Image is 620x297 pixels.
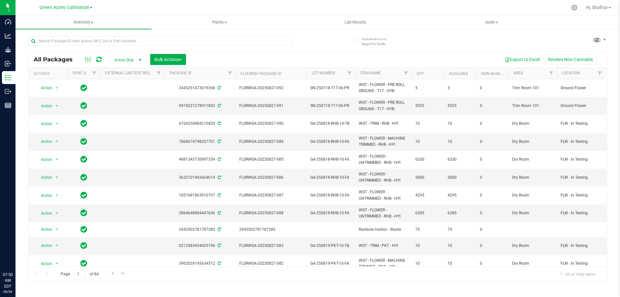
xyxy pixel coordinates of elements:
[359,207,408,219] span: WGT - FLOWER - UNTRIMMED - RHB - HYI
[225,68,235,79] a: Filter
[80,155,87,164] span: In Sync
[448,210,472,216] span: 6285
[80,83,87,92] span: In Sync
[561,243,601,249] span: FLW - In Testing
[35,101,53,111] span: Action
[359,243,408,249] span: WGT - TRIM - PKT - HYI
[53,241,61,250] span: select
[448,227,472,233] span: 75
[19,244,27,252] iframe: Resource center unread badge
[241,71,281,76] a: Flourish Package ID
[35,155,53,164] span: Action
[39,5,89,10] span: Green Acres Cultivation
[359,82,408,94] span: WGT - FLOWER - PRE-ROLL GROUND - T17 - HYB
[344,68,355,79] a: Filter
[586,5,608,10] span: Hi, Shafira!
[217,139,221,144] span: Sync from Compliance System
[217,157,221,162] span: Sync from Compliance System
[310,85,351,91] span: SN-250718-T17-06-PR
[154,68,164,79] a: Filter
[310,121,351,127] span: GA-250818-RHB-10-TB
[310,210,351,216] span: GA-250818-RHB-10-FA
[561,85,601,91] span: Ground Flower
[239,227,303,233] span: 2943502781787285
[35,137,53,146] span: Action
[80,137,87,146] span: In Sync
[512,156,553,163] span: Dry Room
[217,211,221,215] span: Sync from Compliance System
[163,210,236,216] div: 3864648884447636
[359,100,408,112] span: WGT - FLOWER - PRE-ROLL GROUND - T17 - HYB
[163,192,236,198] div: 1857681863910797
[53,83,61,92] span: select
[239,260,303,267] span: FLSRWGA-20250827-082
[217,86,221,90] span: Sync from Compliance System
[415,210,440,216] span: 6285
[34,56,79,63] span: All Packages
[310,192,351,198] span: GA-250818-RHB-10-FA
[417,71,424,76] a: Qty
[401,68,411,79] a: Filter
[151,16,287,29] a: Plants
[5,102,11,109] inline-svg: Reports
[217,103,221,108] span: Sync from Compliance System
[512,139,553,145] span: Dry Room
[512,260,553,267] span: Dry Room
[163,260,236,267] div: 3962029145634512
[80,173,87,182] span: In Sync
[35,119,53,128] span: Action
[35,241,53,250] span: Action
[217,193,221,197] span: Sync from Compliance System
[34,71,65,76] div: Actions
[359,135,408,148] span: WGT - FLOWER - MACHINE TRIMMED - RHB - HYI
[239,85,303,91] span: FLSRWGA-20250827-092
[6,245,26,265] iframe: Resource center
[448,156,472,163] span: 6330
[359,171,408,184] span: WGT - FLOWER - UNTRIMMED - RHB - HYI
[448,192,472,198] span: 4295
[480,260,504,267] span: 0
[163,121,236,127] div: 6724250884210420
[163,156,236,163] div: 4881343730997339
[512,210,553,216] span: Dry Room
[217,227,221,232] span: Sync from Compliance System
[163,139,236,145] div: 7868674798207701
[570,5,578,11] div: Manage settings
[415,121,440,127] span: 10
[546,68,557,79] a: Filter
[239,156,303,163] span: FLSRWGA-20250827-085
[312,71,335,75] a: Lot Number
[336,19,375,25] span: Lab Results
[448,85,472,91] span: 5
[217,243,221,248] span: Sync from Compliance System
[480,85,504,91] span: 0
[217,121,221,126] span: Sync from Compliance System
[310,175,351,181] span: GA-250818-RHB-10-FA
[53,137,61,146] span: select
[360,71,381,75] a: Item Name
[544,54,597,65] button: Receive Non-Cannabis
[359,189,408,201] span: WGT - FLOWER - UNTRIMMED - RHB - HYI
[448,103,472,109] span: 5925
[480,227,504,233] span: 0
[448,243,472,249] span: 10
[5,74,11,81] inline-svg: Inventory
[35,259,53,268] span: Action
[424,19,559,25] span: Audit
[555,269,600,279] span: 1 - 20 of 1666 items
[163,103,236,109] div: 9974221278911803
[150,54,186,65] button: Bulk Actions
[163,227,236,233] div: 2943502781787285
[415,156,440,163] span: 6330
[512,243,553,249] span: Dry Room
[89,68,100,79] a: Filter
[53,191,61,200] span: select
[415,175,440,181] span: 5800
[80,191,87,200] span: In Sync
[359,227,408,233] span: Rainbow Harbor - Waste
[74,269,86,279] input: 1
[53,101,61,111] span: select
[239,103,303,109] span: FLSRWGA-20250827-091
[108,269,118,278] a: Go to the next page
[5,33,11,39] inline-svg: Analytics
